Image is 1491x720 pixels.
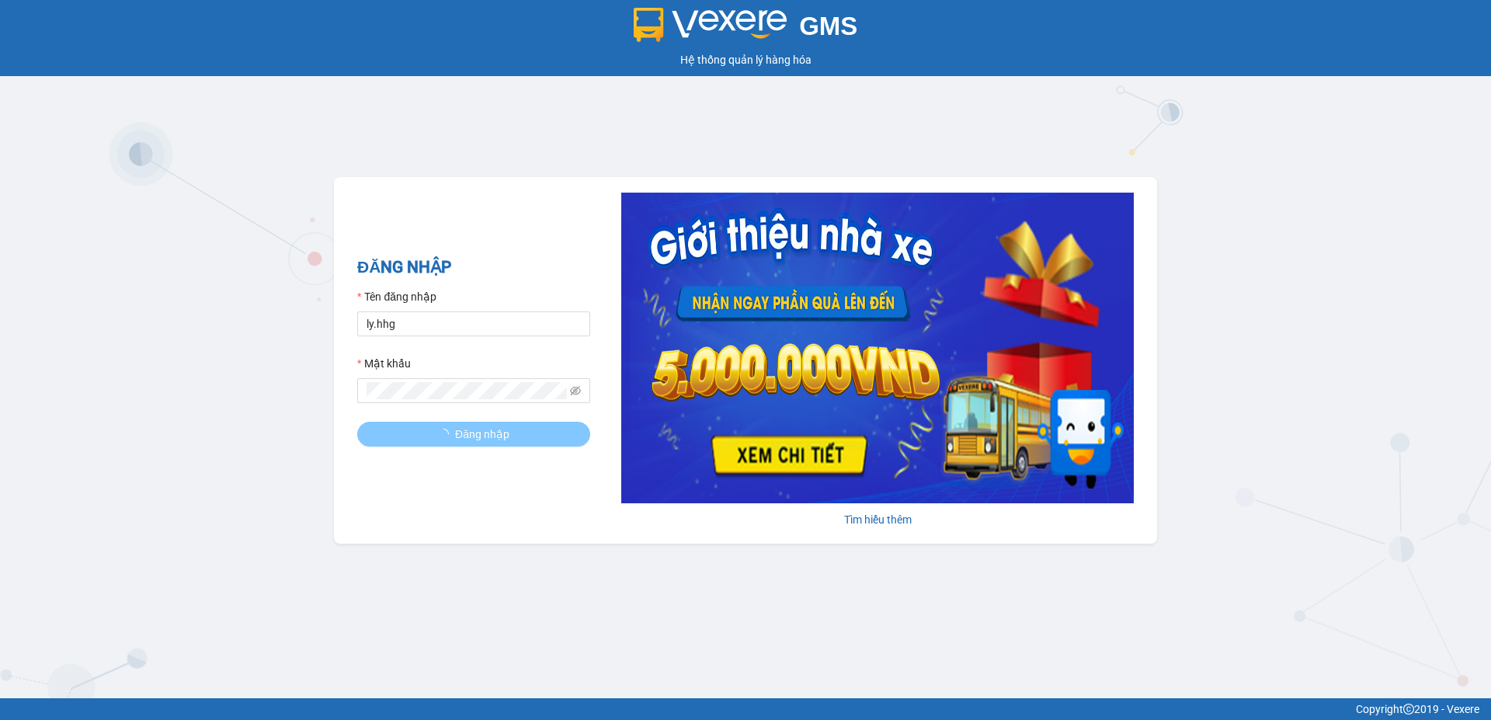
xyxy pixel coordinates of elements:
[1403,704,1414,715] span: copyright
[799,12,857,40] span: GMS
[438,429,455,440] span: loading
[4,51,1487,68] div: Hệ thống quản lý hàng hóa
[570,385,581,396] span: eye-invisible
[357,288,436,305] label: Tên đăng nhập
[357,355,411,372] label: Mật khẩu
[634,8,787,42] img: logo 2
[455,426,509,443] span: Đăng nhập
[621,193,1134,503] img: banner-0
[367,382,567,399] input: Mật khẩu
[357,255,590,280] h2: ĐĂNG NHẬP
[621,511,1134,528] div: Tìm hiểu thêm
[12,701,1479,718] div: Copyright 2019 - Vexere
[634,23,858,36] a: GMS
[357,422,590,447] button: Đăng nhập
[357,311,590,336] input: Tên đăng nhập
